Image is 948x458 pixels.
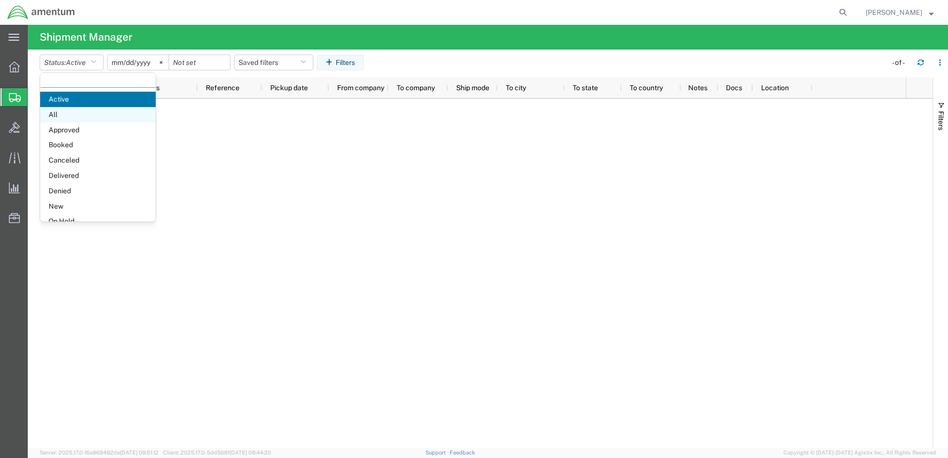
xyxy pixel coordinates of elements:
span: Pickup date [270,84,308,92]
span: Location [761,84,789,92]
span: Judy Lackie [866,7,922,18]
span: Denied [40,183,156,199]
span: Client: 2025.17.0-5dd568f [163,450,271,456]
span: To state [573,84,598,92]
span: To city [506,84,526,92]
span: Filters [937,111,945,130]
span: On Hold [40,214,156,229]
span: From company [337,84,384,92]
span: Active [66,58,86,66]
button: Filters [317,55,364,70]
span: Approved [40,122,156,138]
button: Saved filters [234,55,313,70]
span: Ship mode [456,84,489,92]
div: - of - [892,57,909,68]
img: logo [7,5,75,20]
span: Reference [206,84,239,92]
button: [PERSON_NAME] [865,6,934,18]
span: Copyright © [DATE]-[DATE] Agistix Inc., All Rights Reserved [783,449,936,457]
h4: Shipment Manager [40,25,132,50]
a: Feedback [450,450,475,456]
span: Server: 2025.17.0-16a969492de [40,450,159,456]
span: To company [397,84,435,92]
span: Booked [40,137,156,153]
input: Not set [108,55,169,70]
span: Active [40,92,156,107]
span: [DATE] 09:51:12 [120,450,159,456]
span: New [40,199,156,214]
span: All [40,107,156,122]
span: Docs [726,84,742,92]
span: Canceled [40,153,156,168]
span: Delivered [40,168,156,183]
span: [DATE] 08:44:20 [230,450,271,456]
button: Status:Active [40,55,104,70]
span: To country [630,84,663,92]
input: Not set [169,55,230,70]
span: Notes [688,84,708,92]
a: Support [425,450,450,456]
